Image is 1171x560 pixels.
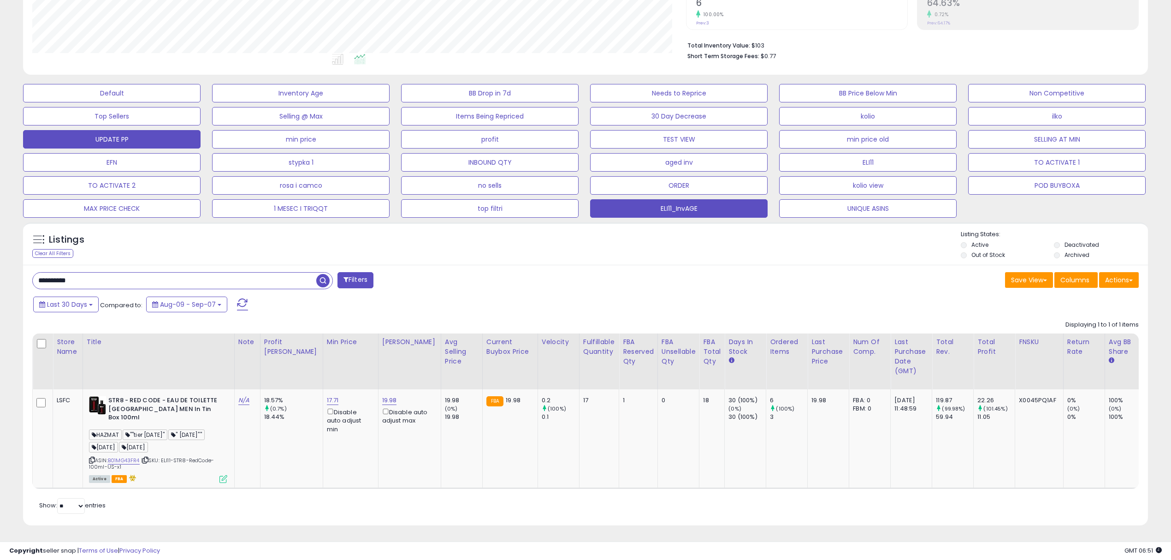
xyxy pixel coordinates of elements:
div: 18 [703,396,717,405]
button: SELLING AT MIN [968,130,1146,149]
div: Title [87,337,231,347]
small: (100%) [776,405,794,412]
button: ilko [968,107,1146,125]
button: min price old [779,130,957,149]
button: Last 30 Days [33,297,99,312]
div: 19.98 [445,413,482,421]
a: Terms of Use [79,546,118,555]
div: 19.98 [811,396,842,405]
button: INBOUND QTY [401,153,579,172]
div: FBA Unsellable Qty [662,337,696,366]
button: kolio view [779,176,957,195]
div: 11.05 [977,413,1015,421]
div: Store Name [57,337,79,357]
button: aged inv [590,153,768,172]
b: Short Term Storage Fees: [687,52,759,60]
button: Save View [1005,272,1053,288]
div: 30 (100%) [728,396,766,405]
h5: Listings [49,233,84,246]
div: 1 [623,396,651,405]
div: 18.44% [264,413,323,421]
button: Aug-09 - Sep-07 [146,297,227,312]
button: Non Competitive [968,84,1146,102]
span: All listings currently available for purchase on Amazon [89,475,110,483]
div: 17 [583,396,612,405]
button: ELI11 [779,153,957,172]
div: ASIN: [89,396,227,482]
a: B01MG43FR4 [108,457,140,465]
div: Current Buybox Price [486,337,534,357]
div: 119.87 [936,396,973,405]
li: $103 [687,39,1132,50]
div: 6 [770,396,807,405]
div: Velocity [542,337,575,347]
div: Last Purchase Date (GMT) [894,337,928,376]
div: Min Price [327,337,374,347]
div: 100% [1109,413,1146,421]
button: BB Price Below Min [779,84,957,102]
button: Items Being Repriced [401,107,579,125]
div: Profit [PERSON_NAME] [264,337,319,357]
button: POD BUYBOXA [968,176,1146,195]
b: STR8 - RED CODE - EAU DE TOILETTE [GEOGRAPHIC_DATA] MEN In Tin Box 100ml [108,396,220,424]
button: no sells [401,176,579,195]
small: (0%) [445,405,458,412]
p: Listing States: [961,230,1148,239]
button: BB Drop in 7d [401,84,579,102]
small: Prev: 64.17% [927,20,950,26]
button: UNIQUE ASINS [779,199,957,218]
small: 0.72% [931,11,949,18]
div: FBA Total Qty [703,337,721,366]
div: Days In Stock [728,337,762,357]
span: " [DATE]"" [168,429,205,440]
button: Top Sellers [23,107,201,125]
button: UPDATE PP [23,130,201,149]
div: FBA Reserved Qty [623,337,654,366]
div: [DATE] 11:48:59 [894,396,925,413]
button: Inventory Age [212,84,390,102]
a: 17.71 [327,396,339,405]
span: ""tier [DATE]" [123,429,167,440]
div: 0% [1067,396,1105,405]
span: [DATE] [119,442,148,453]
small: (0%) [1109,405,1122,412]
span: 2025-10-8 06:51 GMT [1124,546,1162,555]
label: Archived [1065,251,1089,259]
div: 0.2 [542,396,579,405]
small: (99.98%) [942,405,965,412]
div: [PERSON_NAME] [382,337,437,347]
div: 0 [662,396,692,405]
button: Default [23,84,201,102]
div: 3 [770,413,807,421]
span: Aug-09 - Sep-07 [160,300,216,309]
small: Days In Stock. [728,357,734,365]
img: 416EMuvuQ8L._SL40_.jpg [89,396,106,415]
button: Actions [1099,272,1139,288]
div: Total Profit [977,337,1011,357]
button: ORDER [590,176,768,195]
button: rosa i camco [212,176,390,195]
small: Prev: 3 [696,20,709,26]
label: Deactivated [1065,241,1099,249]
div: FBM: 0 [853,405,883,413]
div: FBA: 0 [853,396,883,405]
div: Clear All Filters [32,249,73,258]
strong: Copyright [9,546,43,555]
div: Return Rate [1067,337,1101,357]
small: (0%) [1067,405,1080,412]
span: Columns [1060,275,1089,285]
div: Last Purchase Price [811,337,845,366]
span: [DATE] [89,442,118,453]
button: Selling @ Max [212,107,390,125]
button: Needs to Reprice [590,84,768,102]
div: LSFC [57,396,76,405]
small: (0%) [728,405,741,412]
div: Note [238,337,256,347]
span: Last 30 Days [47,300,87,309]
span: $0.77 [761,52,776,60]
small: (0.7%) [270,405,287,412]
button: EFN [23,153,201,172]
div: X0045PQ1AF [1019,396,1056,405]
button: kolio [779,107,957,125]
button: MAX PRICE CHECK [23,199,201,218]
